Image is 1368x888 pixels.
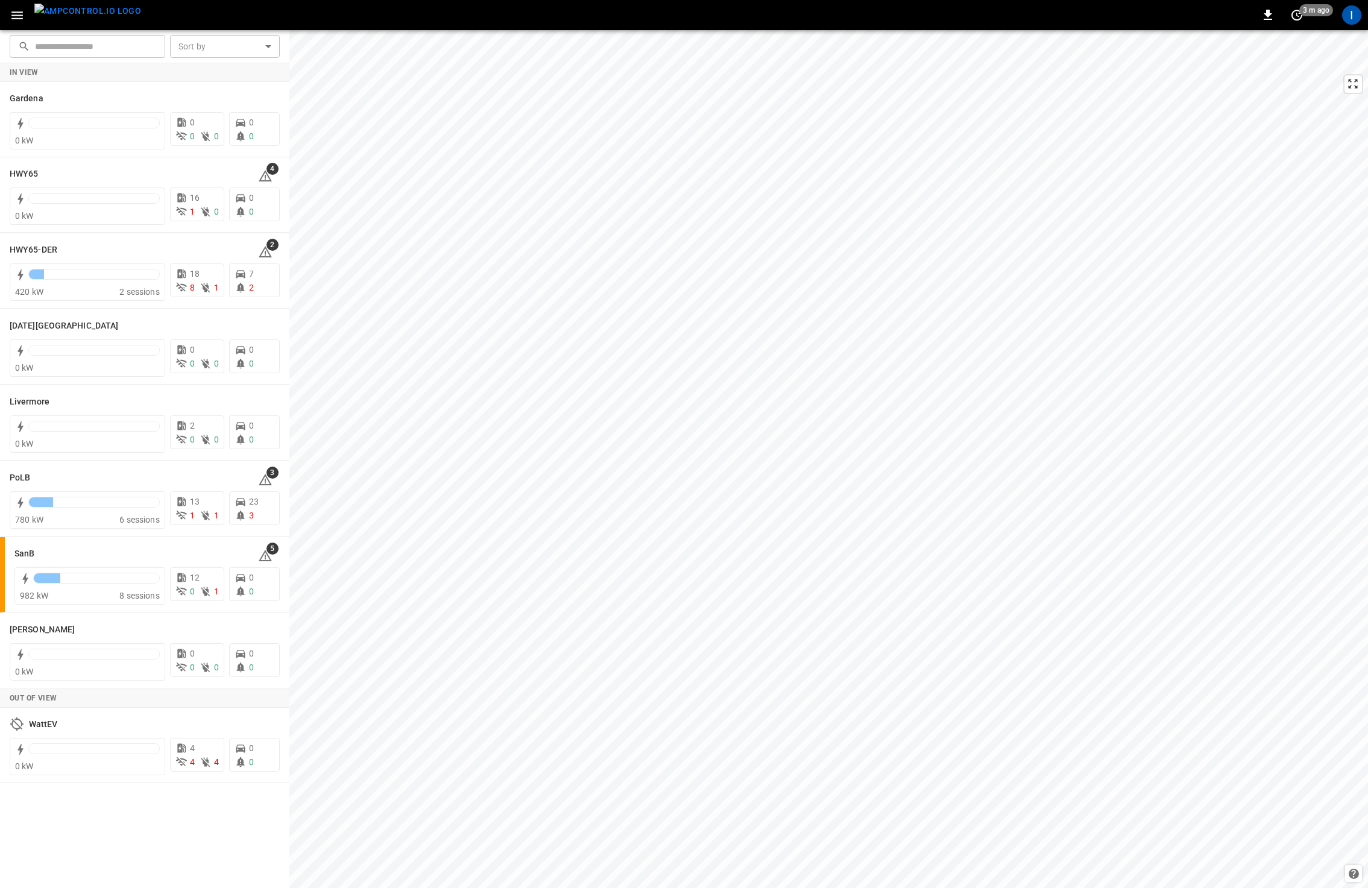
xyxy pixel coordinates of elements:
[249,435,254,444] span: 0
[214,663,219,672] span: 0
[190,193,200,203] span: 16
[190,207,195,216] span: 1
[10,320,118,333] h6: Karma Center
[119,287,160,297] span: 2 sessions
[214,207,219,216] span: 0
[119,515,160,524] span: 6 sessions
[266,467,279,479] span: 3
[249,269,254,279] span: 7
[249,359,254,368] span: 0
[1299,4,1333,16] span: 3 m ago
[15,667,34,676] span: 0 kW
[249,345,254,354] span: 0
[10,68,39,77] strong: In View
[10,395,49,409] h6: Livermore
[190,649,195,658] span: 0
[249,649,254,658] span: 0
[190,269,200,279] span: 18
[190,663,195,672] span: 0
[15,439,34,449] span: 0 kW
[214,511,219,520] span: 1
[190,511,195,520] span: 1
[214,587,219,596] span: 1
[15,136,34,145] span: 0 kW
[190,283,195,292] span: 8
[190,497,200,506] span: 13
[289,30,1368,888] canvas: Map
[214,435,219,444] span: 0
[214,757,219,767] span: 4
[1342,5,1361,25] div: profile-icon
[190,118,195,127] span: 0
[249,283,254,292] span: 2
[249,207,254,216] span: 0
[190,573,200,582] span: 12
[34,4,141,19] img: ampcontrol.io logo
[190,743,195,753] span: 4
[15,211,34,221] span: 0 kW
[10,168,39,181] h6: HWY65
[15,363,34,373] span: 0 kW
[249,573,254,582] span: 0
[214,359,219,368] span: 0
[266,239,279,251] span: 2
[249,757,254,767] span: 0
[214,283,219,292] span: 1
[190,345,195,354] span: 0
[214,131,219,141] span: 0
[119,591,160,600] span: 8 sessions
[15,515,43,524] span: 780 kW
[29,718,58,731] h6: WattEV
[190,359,195,368] span: 0
[20,591,48,600] span: 982 kW
[249,193,254,203] span: 0
[190,435,195,444] span: 0
[10,244,57,257] h6: HWY65-DER
[190,587,195,596] span: 0
[249,743,254,753] span: 0
[10,471,30,485] h6: PoLB
[15,761,34,771] span: 0 kW
[266,543,279,555] span: 5
[249,118,254,127] span: 0
[1287,5,1307,25] button: set refresh interval
[10,623,75,637] h6: Vernon
[14,547,34,561] h6: SanB
[190,421,195,430] span: 2
[249,587,254,596] span: 0
[15,287,43,297] span: 420 kW
[10,92,43,105] h6: Gardena
[249,131,254,141] span: 0
[190,131,195,141] span: 0
[190,757,195,767] span: 4
[249,511,254,520] span: 3
[249,421,254,430] span: 0
[266,163,279,175] span: 4
[10,694,57,702] strong: Out of View
[249,497,259,506] span: 23
[249,663,254,672] span: 0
